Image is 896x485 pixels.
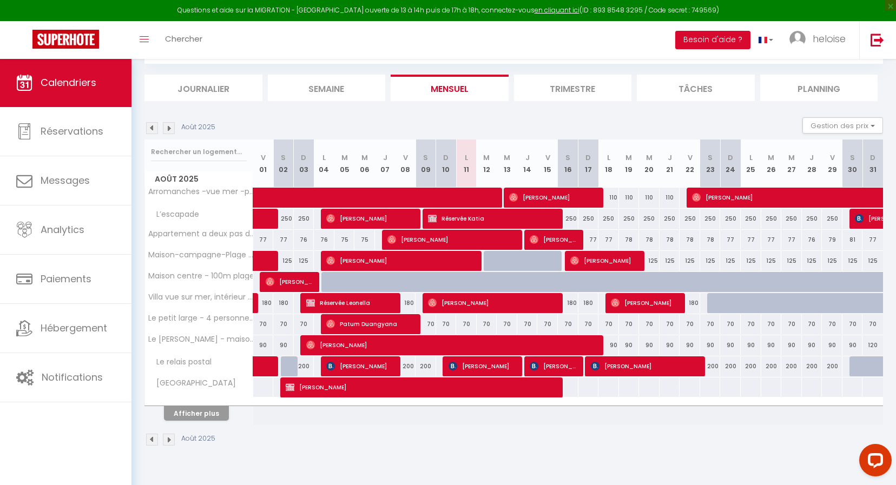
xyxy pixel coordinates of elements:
[375,139,396,188] th: 07
[181,122,215,132] p: Août 2025
[760,75,878,101] li: Planning
[619,314,640,334] div: 70
[639,314,660,334] div: 70
[326,250,477,271] span: [PERSON_NAME]
[514,75,632,101] li: Trimestre
[611,293,680,313] span: [PERSON_NAME]
[436,314,457,334] div: 70
[253,314,274,334] div: 70
[720,314,741,334] div: 70
[680,139,700,188] th: 22
[578,314,599,334] div: 70
[675,31,750,49] button: Besoin d'aide ?
[741,335,761,355] div: 90
[157,21,210,59] a: Chercher
[639,188,660,208] div: 110
[306,335,601,355] span: [PERSON_NAME]
[639,335,660,355] div: 90
[253,139,274,188] th: 01
[802,356,822,376] div: 200
[802,139,822,188] th: 28
[809,152,814,163] abbr: J
[781,356,802,376] div: 200
[741,139,761,188] th: 25
[680,209,700,229] div: 250
[598,335,619,355] div: 90
[147,251,255,259] span: Maison-campagne-Plage 10 minutes
[509,187,598,208] span: [PERSON_NAME]
[822,230,842,250] div: 79
[147,335,255,343] span: Le [PERSON_NAME] - maison 4 personnes - jardin - Mer 100m
[781,314,802,334] div: 70
[465,152,468,163] abbr: L
[700,230,721,250] div: 78
[535,5,579,15] a: en cliquant ici
[788,152,795,163] abbr: M
[477,314,497,334] div: 70
[619,335,640,355] div: 90
[813,32,846,45] span: heloise
[395,293,416,313] div: 180
[416,314,436,334] div: 70
[294,356,314,376] div: 200
[273,230,294,250] div: 77
[781,139,802,188] th: 27
[802,230,822,250] div: 76
[619,139,640,188] th: 19
[165,33,202,44] span: Chercher
[578,293,599,313] div: 180
[403,152,408,163] abbr: V
[822,209,842,229] div: 250
[41,321,107,335] span: Hébergement
[558,314,578,334] div: 70
[294,139,314,188] th: 03
[147,230,255,238] span: Appartement a deux pas du centre de [GEOGRAPHIC_DATA]
[266,271,314,292] span: [PERSON_NAME]
[395,356,416,376] div: 200
[164,406,229,421] button: Afficher plus
[619,209,640,229] div: 250
[700,335,721,355] div: 90
[383,152,387,163] abbr: J
[700,314,721,334] div: 70
[558,209,578,229] div: 250
[749,152,753,163] abbr: L
[781,230,802,250] div: 77
[639,251,660,271] div: 125
[477,139,497,188] th: 12
[822,335,842,355] div: 90
[680,230,700,250] div: 78
[619,230,640,250] div: 78
[660,188,680,208] div: 110
[680,293,700,313] div: 180
[41,174,90,187] span: Messages
[570,250,639,271] span: [PERSON_NAME]
[660,230,680,250] div: 78
[273,335,294,355] div: 90
[416,139,436,188] th: 09
[802,209,822,229] div: 250
[41,272,91,285] span: Paiements
[545,152,550,163] abbr: V
[314,139,334,188] th: 04
[147,356,214,368] span: Le relais postal
[871,33,884,46] img: logout
[585,152,591,163] abbr: D
[822,356,842,376] div: 200
[741,209,761,229] div: 250
[449,356,517,376] span: [PERSON_NAME]
[720,139,741,188] th: 24
[761,209,782,229] div: 250
[700,356,721,376] div: 200
[286,377,560,397] span: [PERSON_NAME]
[497,139,517,188] th: 13
[761,314,782,334] div: 70
[301,152,306,163] abbr: D
[741,356,761,376] div: 200
[273,139,294,188] th: 02
[253,335,274,355] div: 90
[436,139,457,188] th: 10
[761,335,782,355] div: 90
[862,230,883,250] div: 77
[326,356,395,376] span: [PERSON_NAME]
